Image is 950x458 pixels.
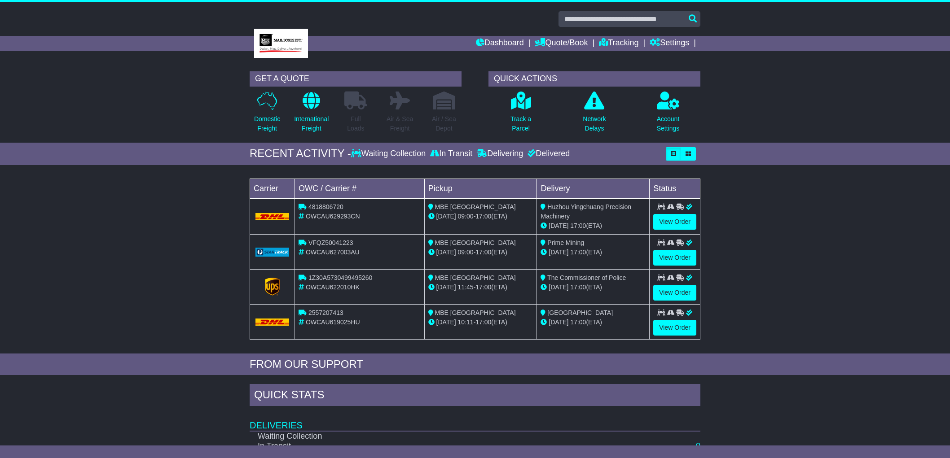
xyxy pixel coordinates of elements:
[255,213,289,220] img: DHL.png
[436,318,456,326] span: [DATE]
[308,274,372,281] span: 1Z30A5730499495260
[436,284,456,291] span: [DATE]
[458,249,474,256] span: 09:00
[250,147,351,160] div: RECENT ACTIVITY -
[547,309,613,316] span: [GEOGRAPHIC_DATA]
[547,239,584,246] span: Prime Mining
[308,203,343,210] span: 4818806720
[435,239,516,246] span: MBE [GEOGRAPHIC_DATA]
[458,318,474,326] span: 10:11
[250,431,617,441] td: Waiting Collection
[250,441,617,451] td: In Transit
[653,250,696,266] a: View Order
[541,203,631,220] span: Huzhou Yingchuang Precision Machinery
[306,249,360,256] span: OWCAU627003AU
[428,248,533,257] div: - (ETA)
[436,213,456,220] span: [DATE]
[265,278,280,296] img: GetCarrierServiceLogo
[541,248,646,257] div: (ETA)
[525,149,570,159] div: Delivered
[428,212,533,221] div: - (ETA)
[435,203,516,210] span: MBE [GEOGRAPHIC_DATA]
[475,149,525,159] div: Delivering
[432,114,456,133] p: Air / Sea Depot
[250,384,700,408] div: Quick Stats
[541,221,646,231] div: (ETA)
[570,249,586,256] span: 17:00
[510,91,532,138] a: Track aParcel
[435,274,516,281] span: MBE [GEOGRAPHIC_DATA]
[255,318,289,326] img: DHL.png
[306,284,360,291] span: OWCAU622010HK
[541,318,646,327] div: (ETA)
[458,213,474,220] span: 09:00
[458,284,474,291] span: 11:45
[254,91,281,138] a: DomesticFreight
[657,114,680,133] p: Account Settings
[308,309,343,316] span: 2557207413
[250,358,700,371] div: FROM OUR SUPPORT
[308,239,353,246] span: VFQZ50041223
[510,114,531,133] p: Track a Parcel
[599,36,638,51] a: Tracking
[295,179,425,198] td: OWC / Carrier #
[435,309,516,316] span: MBE [GEOGRAPHIC_DATA]
[653,285,696,301] a: View Order
[537,179,650,198] td: Delivery
[476,36,524,51] a: Dashboard
[656,91,680,138] a: AccountSettings
[387,114,413,133] p: Air & Sea Freight
[428,283,533,292] div: - (ETA)
[428,318,533,327] div: - (ETA)
[306,213,360,220] span: OWCAU629293CN
[488,71,700,87] div: QUICK ACTIONS
[549,318,568,326] span: [DATE]
[424,179,537,198] td: Pickup
[570,222,586,229] span: 17:00
[294,114,329,133] p: International Freight
[306,318,360,326] span: OWCAU619025HU
[570,284,586,291] span: 17:00
[549,222,568,229] span: [DATE]
[650,36,689,51] a: Settings
[570,318,586,326] span: 17:00
[436,249,456,256] span: [DATE]
[475,284,491,291] span: 17:00
[583,114,606,133] p: Network Delays
[549,284,568,291] span: [DATE]
[475,318,491,326] span: 17:00
[475,213,491,220] span: 17:00
[250,179,295,198] td: Carrier
[582,91,606,138] a: NetworkDelays
[428,149,475,159] div: In Transit
[549,249,568,256] span: [DATE]
[294,91,329,138] a: InternationalFreight
[250,71,462,87] div: GET A QUOTE
[254,29,308,58] img: MBE West End
[351,149,428,159] div: Waiting Collection
[255,248,289,257] img: GetCarrierServiceLogo
[475,249,491,256] span: 17:00
[541,283,646,292] div: (ETA)
[535,36,588,51] a: Quote/Book
[254,114,280,133] p: Domestic Freight
[650,179,700,198] td: Status
[653,214,696,230] a: View Order
[250,408,700,431] td: Deliveries
[344,114,367,133] p: Full Loads
[547,274,626,281] span: The Commissioner of Police
[696,441,700,450] a: 0
[653,320,696,336] a: View Order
